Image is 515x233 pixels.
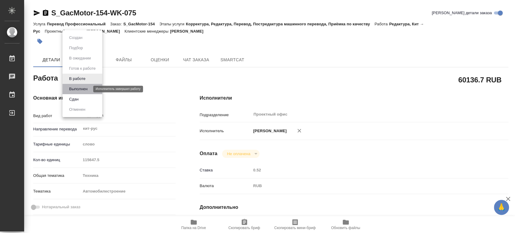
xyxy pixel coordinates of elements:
[67,96,80,103] button: Сдан
[67,45,85,51] button: Подбор
[67,106,87,113] button: Отменен
[67,65,97,72] button: Готов к работе
[67,75,87,82] button: В работе
[67,86,89,92] button: Выполнен
[67,34,84,41] button: Создан
[67,55,93,62] button: В ожидании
